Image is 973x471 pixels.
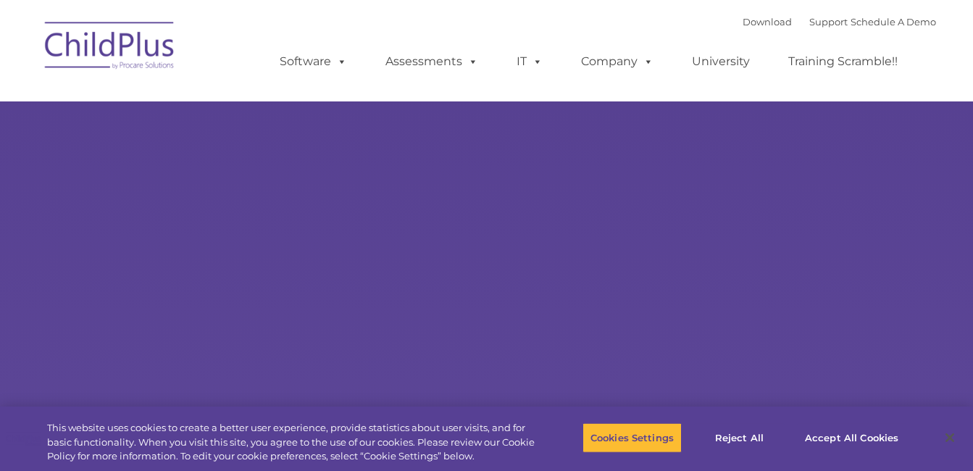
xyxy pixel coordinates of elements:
a: Assessments [371,47,493,76]
button: Cookies Settings [582,422,682,453]
a: Download [743,16,792,28]
button: Reject All [694,422,785,453]
a: Schedule A Demo [851,16,936,28]
a: Training Scramble!! [774,47,912,76]
a: University [677,47,764,76]
button: Close [934,422,966,454]
button: Accept All Cookies [797,422,906,453]
a: Support [809,16,848,28]
a: Company [567,47,668,76]
img: ChildPlus by Procare Solutions [38,12,183,84]
div: This website uses cookies to create a better user experience, provide statistics about user visit... [47,421,535,464]
font: | [743,16,936,28]
a: IT [502,47,557,76]
a: Software [265,47,362,76]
